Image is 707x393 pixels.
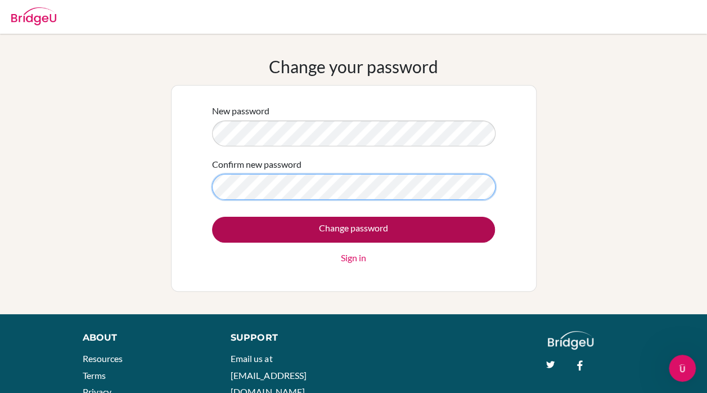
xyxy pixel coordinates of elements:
input: Change password [212,217,495,243]
a: Resources [83,353,123,364]
img: Bridge-U [11,7,56,25]
div: About [83,331,205,345]
a: Sign in [341,251,366,265]
label: Confirm new password [212,158,301,171]
div: Support [231,331,343,345]
label: New password [212,104,269,118]
iframe: Intercom live chat [669,355,696,382]
a: Terms [83,370,106,381]
h1: Change your password [269,56,438,77]
img: logo_white@2x-f4f0deed5e89b7ecb1c2cc34c3e3d731f90f0f143d5ea2071677605dd97b5244.png [548,331,593,350]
